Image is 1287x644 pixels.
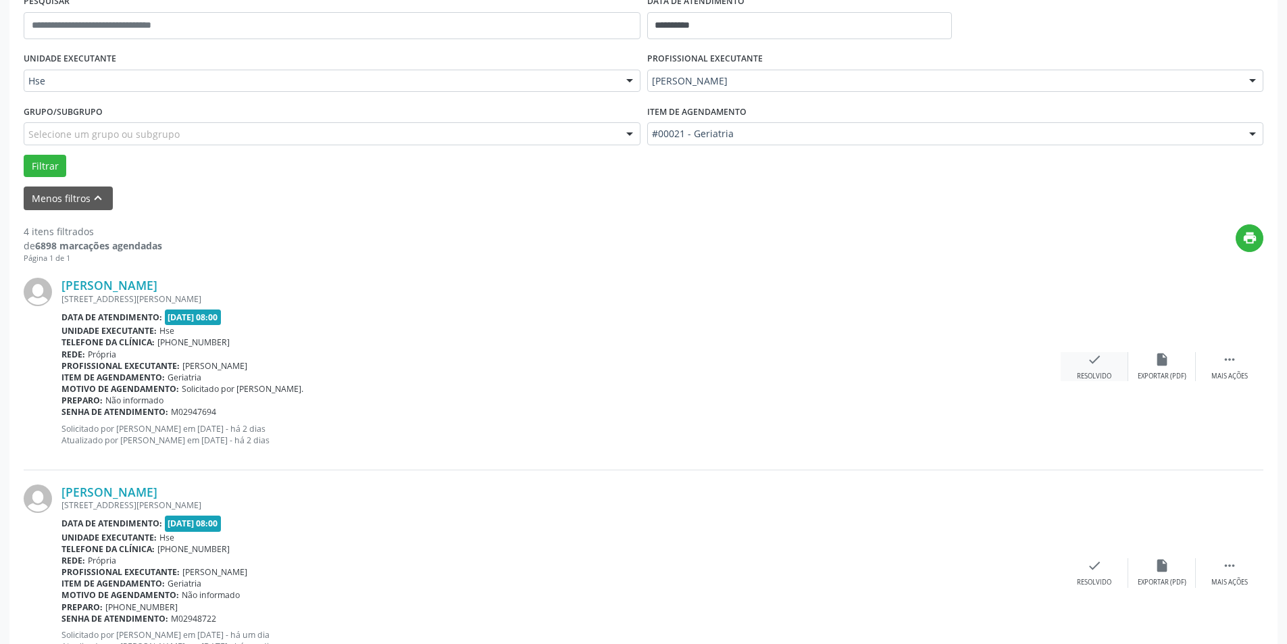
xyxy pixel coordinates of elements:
div: Resolvido [1077,372,1111,381]
div: [STREET_ADDRESS][PERSON_NAME] [61,293,1061,305]
i: insert_drive_file [1155,352,1169,367]
div: Exportar (PDF) [1138,372,1186,381]
a: [PERSON_NAME] [61,278,157,293]
span: M02948722 [171,613,216,624]
strong: 6898 marcações agendadas [35,239,162,252]
button: Filtrar [24,155,66,178]
span: #00021 - Geriatria [652,127,1236,141]
span: [PERSON_NAME] [182,360,247,372]
div: Exportar (PDF) [1138,578,1186,587]
i: insert_drive_file [1155,558,1169,573]
div: Página 1 de 1 [24,253,162,264]
span: M02947694 [171,406,216,418]
button: Menos filtroskeyboard_arrow_up [24,187,113,210]
span: Hse [159,532,174,543]
span: Geriatria [168,372,201,383]
i:  [1222,352,1237,367]
label: Grupo/Subgrupo [24,101,103,122]
b: Rede: [61,349,85,360]
b: Telefone da clínica: [61,543,155,555]
span: Própria [88,349,116,360]
span: [PHONE_NUMBER] [105,601,178,613]
span: [PERSON_NAME] [182,566,247,578]
b: Item de agendamento: [61,372,165,383]
b: Data de atendimento: [61,518,162,529]
i: keyboard_arrow_up [91,191,105,205]
span: [DATE] 08:00 [165,309,222,325]
span: Geriatria [168,578,201,589]
span: Solicitado por [PERSON_NAME]. [182,383,303,395]
div: [STREET_ADDRESS][PERSON_NAME] [61,499,1061,511]
span: Não informado [182,589,240,601]
b: Preparo: [61,601,103,613]
i: check [1087,352,1102,367]
img: img [24,278,52,306]
label: PROFISSIONAL EXECUTANTE [647,49,763,70]
label: Item de agendamento [647,101,747,122]
p: Solicitado por [PERSON_NAME] em [DATE] - há 2 dias Atualizado por [PERSON_NAME] em [DATE] - há 2 ... [61,423,1061,446]
b: Data de atendimento: [61,312,162,323]
span: Hse [28,74,613,88]
span: [PERSON_NAME] [652,74,1236,88]
div: Mais ações [1211,578,1248,587]
span: Selecione um grupo ou subgrupo [28,127,180,141]
button: print [1236,224,1263,252]
i: check [1087,558,1102,573]
b: Motivo de agendamento: [61,383,179,395]
span: Hse [159,325,174,337]
div: Resolvido [1077,578,1111,587]
b: Rede: [61,555,85,566]
span: Não informado [105,395,163,406]
b: Profissional executante: [61,360,180,372]
div: de [24,239,162,253]
i: print [1242,230,1257,245]
b: Item de agendamento: [61,578,165,589]
b: Senha de atendimento: [61,406,168,418]
b: Profissional executante: [61,566,180,578]
span: [PHONE_NUMBER] [157,543,230,555]
b: Senha de atendimento: [61,613,168,624]
label: UNIDADE EXECUTANTE [24,49,116,70]
img: img [24,485,52,513]
div: Mais ações [1211,372,1248,381]
b: Unidade executante: [61,532,157,543]
span: [DATE] 08:00 [165,516,222,531]
a: [PERSON_NAME] [61,485,157,499]
b: Preparo: [61,395,103,406]
div: 4 itens filtrados [24,224,162,239]
i:  [1222,558,1237,573]
b: Unidade executante: [61,325,157,337]
b: Telefone da clínica: [61,337,155,348]
b: Motivo de agendamento: [61,589,179,601]
span: Própria [88,555,116,566]
span: [PHONE_NUMBER] [157,337,230,348]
